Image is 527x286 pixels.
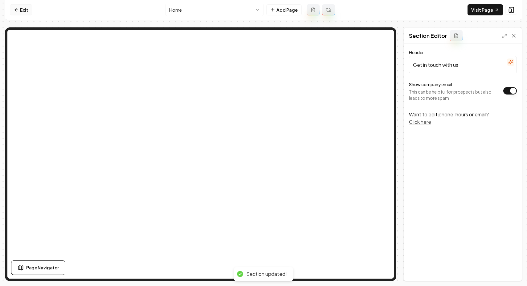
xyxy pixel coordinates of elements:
[307,4,320,15] button: Add admin page prompt
[26,264,59,271] span: Page Navigator
[409,31,447,40] h2: Section Editor
[266,4,302,15] button: Add Page
[10,4,32,15] a: Exit
[409,118,431,126] button: Click here
[11,260,65,275] button: Page Navigator
[450,30,463,41] button: Add admin section prompt
[322,4,335,15] button: Regenerate page
[468,4,503,15] a: Visit Page
[409,82,452,87] label: Show company email
[409,89,500,101] p: This can be helpful for prospects but also leads to more spam
[246,271,287,277] div: Section updated!
[409,50,424,55] label: Header
[409,56,517,73] input: Header
[409,111,517,126] p: Want to edit phone, hours or email?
